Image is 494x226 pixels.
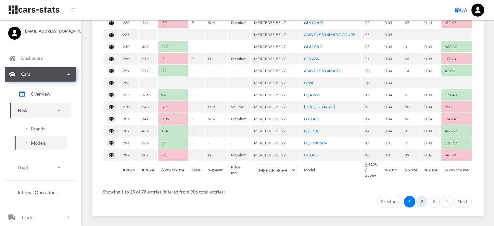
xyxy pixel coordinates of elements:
td: -31 [158,53,188,64]
td: 365 [139,89,157,100]
td: 7 [401,89,421,100]
td: - [205,77,227,88]
td: MERCEDES-BENZ [251,77,300,88]
td: - [228,41,250,52]
a: 3 [429,196,440,207]
td: 0.03 [381,149,401,161]
td: 66 [401,113,421,125]
p: New [18,106,27,114]
td: 0.04 [381,65,401,76]
td: MERCEDES-BENZ [251,101,300,113]
a: AMG GLE 53 4MATIC [304,68,341,73]
td: 31 [401,149,421,161]
td: 0.04 [381,77,401,88]
td: 19 [362,89,381,100]
td: MERCEDES-BENZ [251,29,300,40]
td: - [205,89,227,100]
td: -89 [158,17,188,28]
td: SUV [205,17,227,28]
td: 20 [401,101,421,113]
span: Models [31,140,46,146]
td: 25 [362,17,381,28]
td: - [228,77,250,88]
a: 2 [416,196,427,207]
td: 231 [120,29,138,40]
td: 25 [362,29,381,40]
a: EQA 260 [304,92,319,97]
a: G 580 [304,80,314,85]
td: 0.04 [381,53,401,64]
td: -5.0 [441,101,472,113]
a: Models [15,136,67,150]
td: 0.01 [421,89,441,100]
td: 7 [401,137,421,149]
a: EQE 500 SUV [304,140,327,145]
td: 258 [120,77,138,88]
span: Internal Operations [18,189,57,196]
a: Used [10,160,71,175]
td: 281 [120,113,138,125]
td: F [188,149,204,161]
td: 270 [120,101,138,113]
td: 243 [139,101,157,113]
td: -74.24 [441,113,472,125]
td: - [188,65,204,76]
td: 16 [362,137,381,149]
td: 0.01 [421,137,441,149]
td: - [205,125,227,137]
td: 14 [401,65,421,76]
td: 467 [139,41,157,52]
td: LCV [205,101,227,113]
th: # 2025 [120,161,138,179]
td: - [188,41,204,52]
td: PC [205,53,227,64]
td: MERCEDES-BENZ [251,65,300,76]
td: PC [205,149,227,161]
span: [EMAIL_ADDRESS][DOMAIN_NAME] [24,28,73,34]
td: 141 [139,17,157,28]
td: 201 [139,149,157,161]
td: - [228,125,250,137]
td: 23 [362,41,381,52]
a: Trucks [5,210,76,225]
td: F [188,17,204,28]
td: 16 [362,149,381,161]
p: Used [18,164,28,172]
img: navbar brand [8,5,60,15]
td: 17 [362,113,381,125]
td: - [188,89,204,100]
td: 20 [158,65,188,76]
td: - [188,101,204,113]
td: 366 [139,137,157,149]
td: 21 [362,53,381,64]
td: 0.04 [381,89,401,100]
td: 17 [362,125,381,137]
td: 0.14 [421,17,441,28]
td: 0.04 [421,101,441,113]
a: Overview [10,86,71,102]
td: 0.03 [421,65,441,76]
th: ∑ 1150 / 47285 [362,161,381,179]
td: 240 [120,41,138,52]
td: MERCEDES-BENZ [251,89,300,100]
a: [PERSON_NAME] [304,104,335,109]
a: Cars [5,67,76,82]
a: 4 [441,196,452,207]
td: Premium [228,53,250,64]
td: - [228,89,250,100]
p: Trucks [21,213,34,221]
td: 142 [139,113,157,125]
th: Δ 2025/2024 [158,161,188,179]
td: 0.04 [381,125,401,137]
td: MERCEDES-BENZ [251,137,300,149]
td: MERCEDES-BENZ [251,113,300,125]
td: -27 [158,101,188,113]
td: 0.04 [381,113,401,125]
th: % 2024 [421,161,441,179]
a: 1 [404,196,415,207]
td: 0.04 [381,101,401,113]
td: - [228,137,250,149]
td: 3 [401,41,421,52]
td: 75 [158,137,188,149]
td: 184 [158,125,188,137]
